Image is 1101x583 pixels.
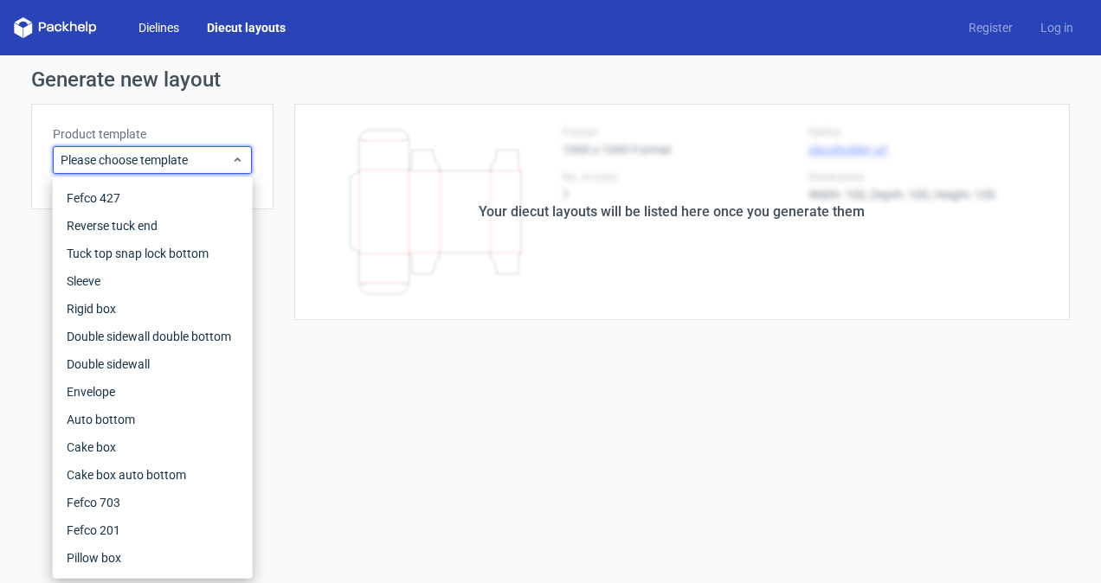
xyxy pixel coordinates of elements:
div: Reverse tuck end [60,212,246,240]
a: Log in [1027,19,1087,36]
div: Fefco 427 [60,184,246,212]
label: Product template [53,125,252,143]
div: Cake box [60,433,246,461]
div: Pillow box [60,544,246,572]
div: Auto bottom [60,406,246,433]
h1: Generate new layout [31,69,1070,90]
div: Fefco 201 [60,516,246,544]
div: Envelope [60,378,246,406]
a: Diecut layouts [193,19,299,36]
div: Double sidewall [60,350,246,378]
a: Dielines [125,19,193,36]
div: Tuck top snap lock bottom [60,240,246,267]
div: Sleeve [60,267,246,295]
div: Rigid box [60,295,246,323]
div: Your diecut layouts will be listed here once you generate them [479,202,865,222]
div: Double sidewall double bottom [60,323,246,350]
div: Cake box auto bottom [60,461,246,489]
div: Fefco 703 [60,489,246,516]
span: Please choose template [61,151,231,169]
a: Register [955,19,1027,36]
